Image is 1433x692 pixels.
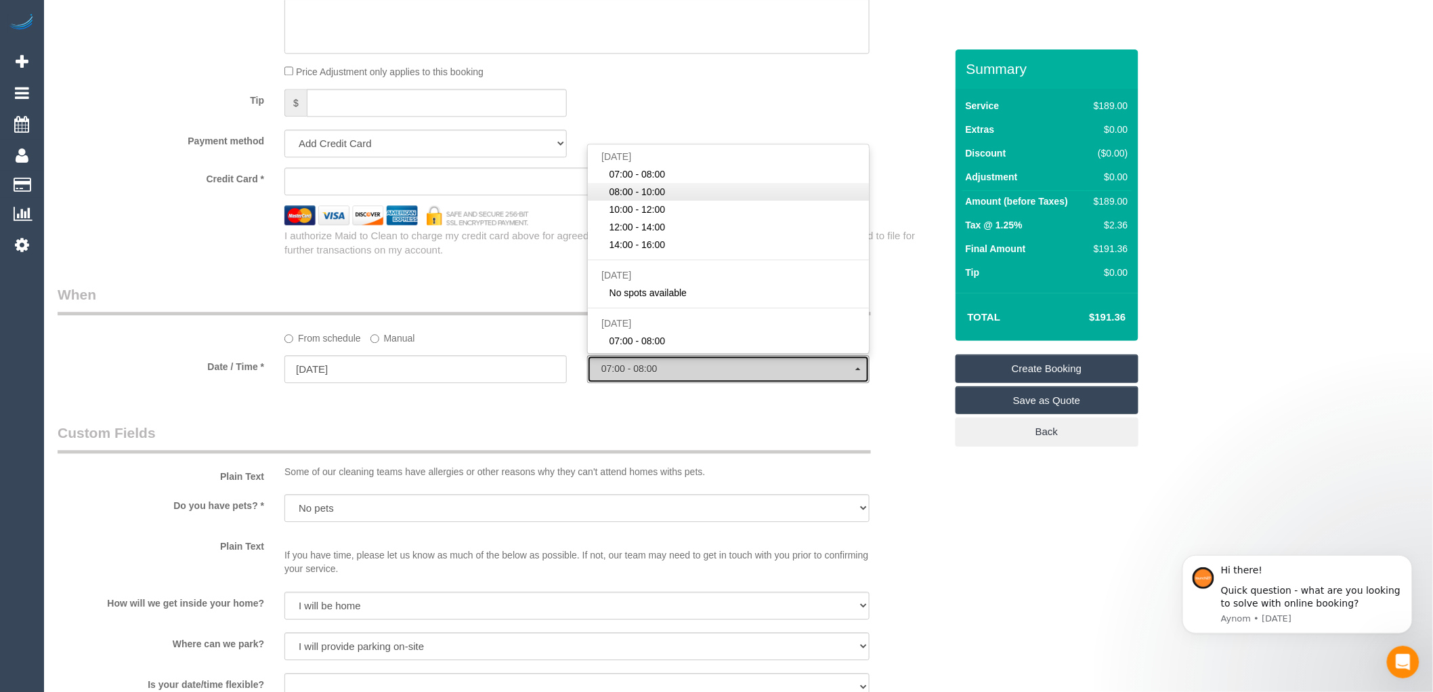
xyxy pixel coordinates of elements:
label: From schedule [284,327,361,345]
span: 07:00 - 08:00 [609,167,666,181]
span: 12:00 - 14:00 [609,220,666,234]
span: 07:00 - 08:00 [609,334,666,348]
legend: When [58,285,871,315]
button: 07:00 - 08:00 [587,355,870,383]
span: 14:00 - 16:00 [609,238,666,251]
legend: Custom Fields [58,423,871,453]
p: Some of our cleaning teams have allergies or other reasons why they can't attend homes withs pets. [284,465,870,479]
label: Amount (before Taxes) [966,195,1068,208]
strong: Total [968,311,1001,323]
a: Back [956,418,1138,446]
h4: $191.36 [1048,312,1126,323]
p: If you have time, please let us know as much of the below as possible. If not, our team may need ... [284,535,870,575]
iframe: Intercom live chat [1387,646,1419,678]
label: Tip [47,89,274,107]
div: $2.36 [1088,218,1128,232]
iframe: Secure card payment input frame [296,175,706,187]
label: Service [966,99,1000,113]
a: Create Booking [956,354,1138,383]
a: Save as Quote [956,386,1138,415]
img: credit cards [274,205,539,225]
span: $ [284,89,307,117]
label: Payment method [47,129,274,148]
label: Credit Card * [47,167,274,186]
img: Automaid Logo [8,14,35,33]
div: ($0.00) [1088,146,1128,160]
label: Plain Text [47,535,274,553]
h3: Summary [966,61,1132,77]
span: 08:00 - 10:00 [609,185,666,199]
div: $0.00 [1088,123,1128,136]
span: Price Adjustment only applies to this booking [296,66,484,77]
span: [DATE] [601,151,631,162]
div: $191.36 [1088,242,1128,256]
label: Date / Time * [47,355,274,373]
div: $0.00 [1088,266,1128,279]
label: Extras [966,123,995,136]
label: Tip [966,266,980,279]
label: How will we get inside your home? [47,592,274,610]
label: Do you have pets? * [47,494,274,512]
input: Manual [370,334,379,343]
label: Discount [966,146,1006,160]
span: No spots available [609,286,687,300]
label: Plain Text [47,465,274,483]
iframe: Intercom notifications message [1162,535,1433,655]
div: I authorize Maid to Clean to charge my credit card above for agreed upon purchases. [274,228,955,258]
div: $189.00 [1088,99,1128,113]
label: Manual [370,327,415,345]
div: $0.00 [1088,170,1128,184]
label: Adjustment [966,170,1018,184]
label: Where can we park? [47,632,274,651]
label: Final Amount [966,242,1026,256]
span: 10:00 - 12:00 [609,203,666,216]
span: [DATE] [601,318,631,329]
input: DD/MM/YYYY [284,355,567,383]
input: From schedule [284,334,293,343]
span: [DATE] [601,270,631,281]
span: 07:00 - 08:00 [601,363,855,374]
div: $189.00 [1088,195,1128,208]
label: Tax @ 1.25% [966,218,1023,232]
label: Is your date/time flexible? [47,673,274,691]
